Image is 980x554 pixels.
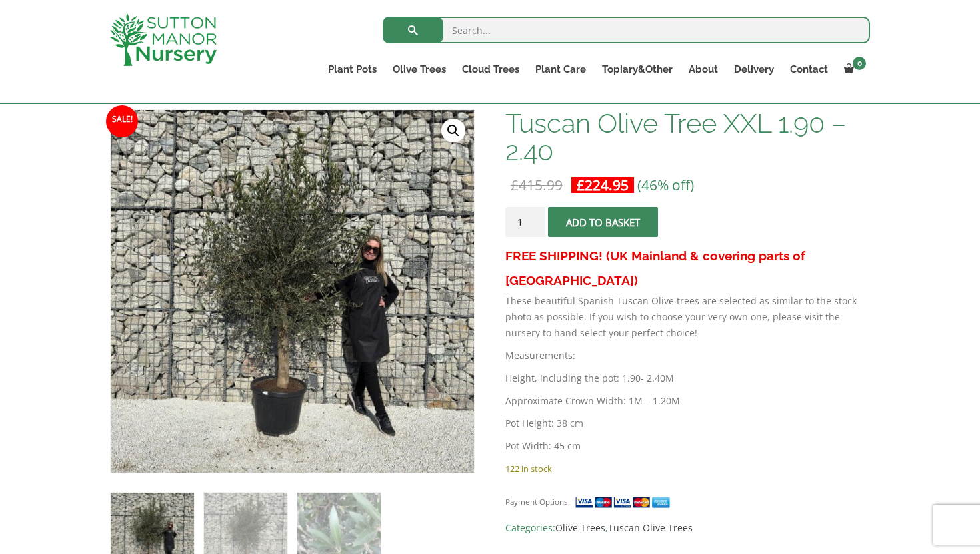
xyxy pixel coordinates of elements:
[853,57,866,70] span: 0
[548,207,658,237] button: Add to basket
[608,521,693,534] a: Tuscan Olive Trees
[505,438,870,454] p: Pot Width: 45 cm
[320,60,385,79] a: Plant Pots
[505,461,870,477] p: 122 in stock
[454,60,527,79] a: Cloud Trees
[505,370,870,386] p: Height, including the pot: 1.90- 2.40M
[505,520,870,536] span: Categories: ,
[594,60,681,79] a: Topiary&Other
[505,415,870,431] p: Pot Height: 38 cm
[511,176,563,194] bdi: 415.99
[505,207,545,237] input: Product quantity
[637,176,694,194] span: (46% off)
[527,60,594,79] a: Plant Care
[505,348,870,364] p: Measurements:
[505,293,870,341] p: These beautiful Spanish Tuscan Olive trees are selected as similar to the stock photo as possible...
[836,60,870,79] a: 0
[385,60,454,79] a: Olive Trees
[726,60,782,79] a: Delivery
[441,119,465,142] a: View full-screen image gallery
[681,60,726,79] a: About
[383,17,870,43] input: Search...
[511,176,519,194] span: £
[505,244,870,293] h3: FREE SHIPPING! (UK Mainland & covering parts of [GEOGRAPHIC_DATA])
[505,109,870,165] h1: Tuscan Olive Tree XXL 1.90 – 2.40
[575,495,675,509] img: payment supported
[782,60,836,79] a: Contact
[577,176,585,194] span: £
[505,497,570,507] small: Payment Options:
[577,176,629,194] bdi: 224.95
[110,13,217,66] img: logo
[505,393,870,409] p: Approximate Crown Width: 1M – 1.20M
[555,521,605,534] a: Olive Trees
[106,105,138,137] span: Sale!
